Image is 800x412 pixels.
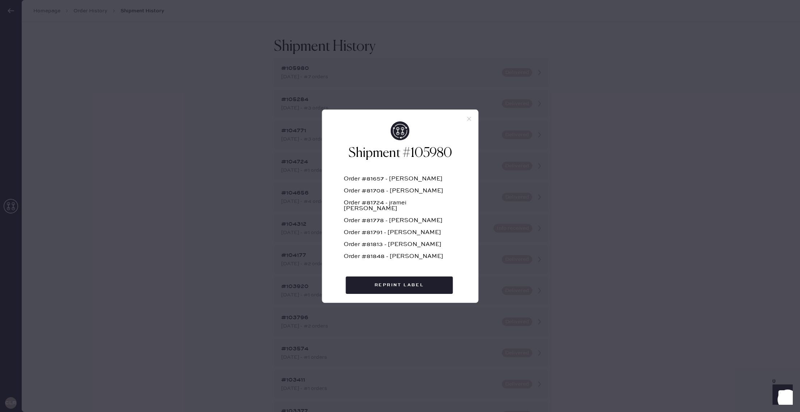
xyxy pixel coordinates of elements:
a: Reprint Label [346,276,454,294]
button: Reprint Label [346,276,453,294]
iframe: Front Chat [766,379,797,411]
div: Order #81813 - [PERSON_NAME] [344,242,456,254]
div: Order #81848 - [PERSON_NAME] [344,254,456,266]
h2: Shipment #105980 [344,145,456,162]
div: Order #81724 - jramei [PERSON_NAME] [344,200,456,218]
div: Order #81791 - [PERSON_NAME] [344,230,456,242]
div: Order #81708 - [PERSON_NAME] [344,188,456,200]
div: Order #81778 - [PERSON_NAME] [344,218,456,230]
div: Order #81657 - [PERSON_NAME] [344,176,456,188]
